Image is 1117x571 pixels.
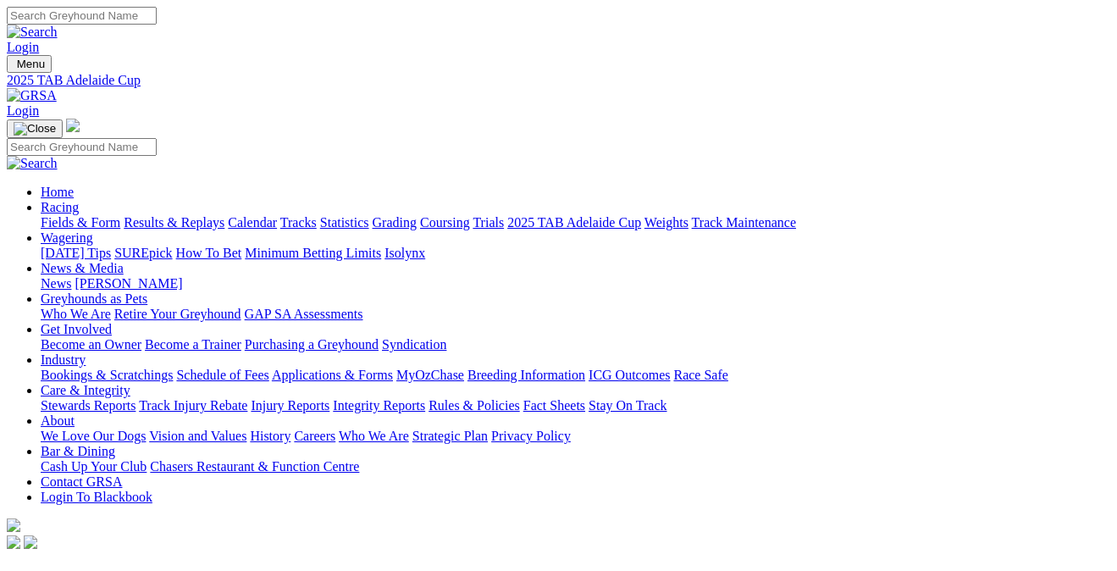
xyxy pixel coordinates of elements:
[473,215,504,230] a: Trials
[384,246,425,260] a: Isolynx
[41,429,1110,444] div: About
[373,215,417,230] a: Grading
[41,459,1110,474] div: Bar & Dining
[41,276,71,291] a: News
[280,215,317,230] a: Tracks
[245,337,379,352] a: Purchasing a Greyhound
[412,429,488,443] a: Strategic Plan
[7,55,52,73] button: Toggle navigation
[507,215,641,230] a: 2025 TAB Adelaide Cup
[41,261,124,275] a: News & Media
[7,88,57,103] img: GRSA
[7,518,20,532] img: logo-grsa-white.png
[523,398,585,413] a: Fact Sheets
[589,398,666,413] a: Stay On Track
[41,429,146,443] a: We Love Our Dogs
[41,490,152,504] a: Login To Blackbook
[7,7,157,25] input: Search
[41,246,111,260] a: [DATE] Tips
[145,337,241,352] a: Become a Trainer
[7,73,1110,88] a: 2025 TAB Adelaide Cup
[7,535,20,549] img: facebook.svg
[14,122,56,136] img: Close
[41,307,111,321] a: Who We Are
[7,156,58,171] img: Search
[382,337,446,352] a: Syndication
[41,215,1110,230] div: Racing
[7,138,157,156] input: Search
[333,398,425,413] a: Integrity Reports
[41,398,1110,413] div: Care & Integrity
[7,119,63,138] button: Toggle navigation
[75,276,182,291] a: [PERSON_NAME]
[396,368,464,382] a: MyOzChase
[491,429,571,443] a: Privacy Policy
[17,58,45,70] span: Menu
[41,230,93,245] a: Wagering
[41,383,130,397] a: Care & Integrity
[41,444,115,458] a: Bar & Dining
[114,307,241,321] a: Retire Your Greyhound
[692,215,796,230] a: Track Maintenance
[7,40,39,54] a: Login
[251,398,329,413] a: Injury Reports
[41,200,79,214] a: Racing
[41,474,122,489] a: Contact GRSA
[66,119,80,132] img: logo-grsa-white.png
[41,337,1110,352] div: Get Involved
[272,368,393,382] a: Applications & Forms
[294,429,335,443] a: Careers
[150,459,359,474] a: Chasers Restaurant & Function Centre
[176,246,242,260] a: How To Bet
[429,398,520,413] a: Rules & Policies
[644,215,688,230] a: Weights
[114,246,172,260] a: SUREpick
[41,307,1110,322] div: Greyhounds as Pets
[41,322,112,336] a: Get Involved
[673,368,727,382] a: Race Safe
[41,215,120,230] a: Fields & Form
[420,215,470,230] a: Coursing
[41,291,147,306] a: Greyhounds as Pets
[7,103,39,118] a: Login
[124,215,224,230] a: Results & Replays
[41,459,147,474] a: Cash Up Your Club
[24,535,37,549] img: twitter.svg
[41,352,86,367] a: Industry
[320,215,369,230] a: Statistics
[41,413,75,428] a: About
[467,368,585,382] a: Breeding Information
[41,368,1110,383] div: Industry
[228,215,277,230] a: Calendar
[245,307,363,321] a: GAP SA Assessments
[41,368,173,382] a: Bookings & Scratchings
[41,185,74,199] a: Home
[41,246,1110,261] div: Wagering
[245,246,381,260] a: Minimum Betting Limits
[589,368,670,382] a: ICG Outcomes
[176,368,268,382] a: Schedule of Fees
[339,429,409,443] a: Who We Are
[41,276,1110,291] div: News & Media
[41,337,141,352] a: Become an Owner
[7,25,58,40] img: Search
[149,429,246,443] a: Vision and Values
[41,398,135,413] a: Stewards Reports
[250,429,290,443] a: History
[139,398,247,413] a: Track Injury Rebate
